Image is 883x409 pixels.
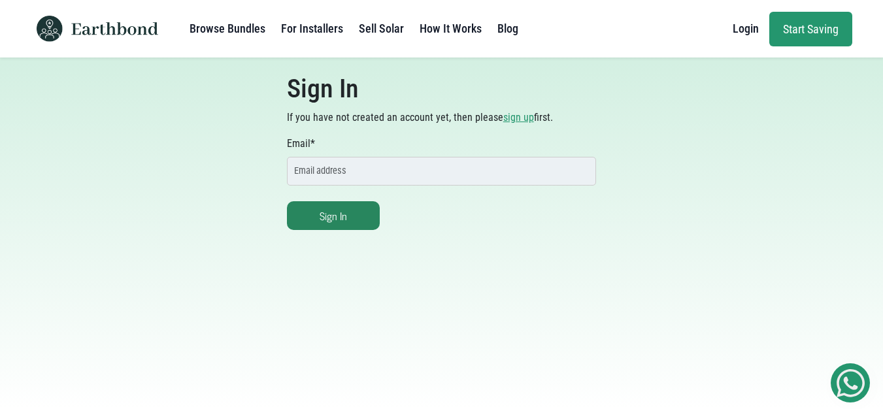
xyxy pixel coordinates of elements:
[287,157,597,186] input: Email address
[503,111,534,123] a: sign up
[281,16,343,42] a: For Installers
[190,16,265,42] a: Browse Bundles
[279,110,605,125] p: If you have not created an account yet, then please first.
[837,369,865,397] img: Get Started On Earthbond Via Whatsapp
[733,16,759,42] a: Login
[769,12,852,46] a: Start Saving
[31,16,68,42] img: Earthbond icon logo
[31,5,158,52] a: Earthbond icon logo Earthbond text logo
[287,136,315,152] label: Email
[359,16,404,42] a: Sell Solar
[420,16,482,42] a: How It Works
[497,16,518,42] a: Blog
[287,201,380,230] button: Sign In
[279,73,605,105] h1: Sign In
[71,22,158,35] img: Earthbond text logo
